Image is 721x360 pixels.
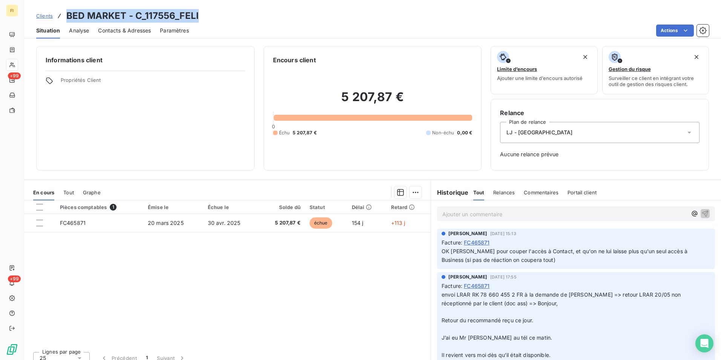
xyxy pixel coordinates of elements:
[148,204,199,210] div: Émise le
[442,334,552,341] span: J’ai eu Mr [PERSON_NAME] au tél ce matin.
[568,189,597,195] span: Portail client
[8,275,21,282] span: +99
[352,204,382,210] div: Délai
[208,220,241,226] span: 30 avr. 2025
[506,129,572,136] span: LJ - [GEOGRAPHIC_DATA]
[33,189,54,195] span: En cours
[442,317,533,323] span: Retour du recommandé reçu ce jour.
[442,352,551,358] span: Il revient vers moi dès qu’il était disponible.
[264,219,301,227] span: 5 207,87 €
[160,27,189,34] span: Paramètres
[310,217,332,229] span: échue
[602,46,709,94] button: Gestion du risqueSurveiller ce client en intégrant votre outil de gestion des risques client.
[491,46,597,94] button: Limite d’encoursAjouter une limite d’encours autorisé
[69,27,89,34] span: Analyse
[609,66,651,72] span: Gestion du risque
[264,204,301,210] div: Solde dû
[500,108,700,117] h6: Relance
[464,282,489,290] span: FC465871
[490,275,517,279] span: [DATE] 17:55
[83,189,101,195] span: Graphe
[273,55,316,65] h6: Encours client
[448,274,487,280] span: [PERSON_NAME]
[273,89,472,112] h2: 5 207,87 €
[6,5,18,17] div: FI
[497,75,583,81] span: Ajouter une limite d’encours autorisé
[36,27,60,34] span: Situation
[490,231,516,236] span: [DATE] 15:13
[6,74,18,86] a: +99
[391,220,405,226] span: +113 j
[464,238,489,246] span: FC465871
[279,129,290,136] span: Échu
[148,220,184,226] span: 20 mars 2025
[36,13,53,19] span: Clients
[442,238,462,246] span: Facture :
[66,9,199,23] h3: BED MARKET - C_117556_FELI
[272,123,275,129] span: 0
[457,129,472,136] span: 0,00 €
[8,72,21,79] span: +99
[6,343,18,355] img: Logo LeanPay
[431,188,469,197] h6: Historique
[61,77,245,88] span: Propriétés Client
[695,334,713,352] div: Open Intercom Messenger
[36,12,53,20] a: Clients
[352,220,364,226] span: 154 j
[110,204,117,211] span: 1
[473,189,485,195] span: Tout
[60,204,139,211] div: Pièces comptables
[293,129,317,136] span: 5 207,87 €
[442,248,689,263] span: OK [PERSON_NAME] pour couper l'accès à Contact, et qu'on ne lui laisse plus qu'un seul accès à Bu...
[208,204,255,210] div: Échue le
[524,189,558,195] span: Commentaires
[609,75,703,87] span: Surveiller ce client en intégrant votre outil de gestion des risques client.
[497,66,537,72] span: Limite d’encours
[391,204,426,210] div: Retard
[493,189,515,195] span: Relances
[46,55,245,65] h6: Informations client
[432,129,454,136] span: Non-échu
[500,151,700,158] span: Aucune relance prévue
[442,282,462,290] span: Facture :
[448,230,487,237] span: [PERSON_NAME]
[60,220,86,226] span: FC465871
[656,25,694,37] button: Actions
[63,189,74,195] span: Tout
[442,291,683,306] span: envoi LRAR RK 78 660 455 2 FR à la demande de [PERSON_NAME] => retour LRAR 20/05 non réceptionné ...
[98,27,151,34] span: Contacts & Adresses
[310,204,343,210] div: Statut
